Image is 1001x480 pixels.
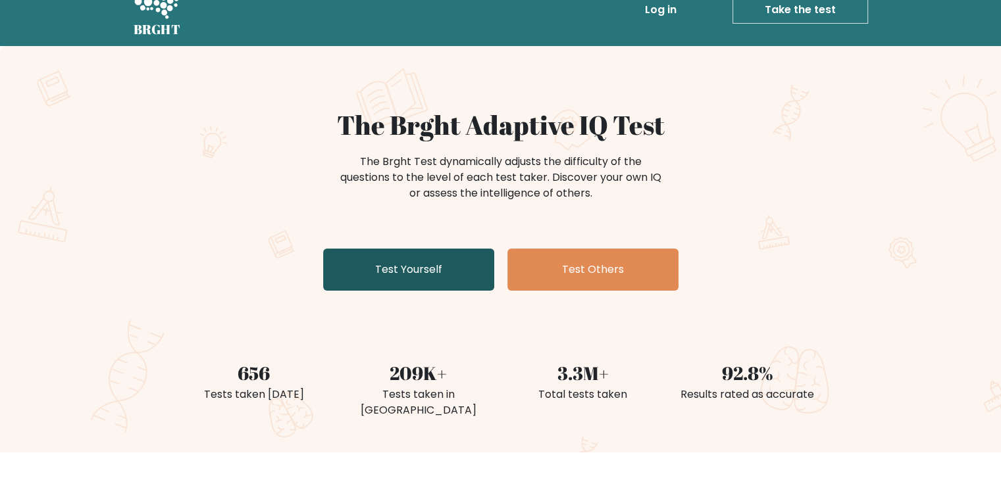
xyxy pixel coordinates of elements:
[509,359,657,387] div: 3.3M+
[509,387,657,402] div: Total tests taken
[673,359,822,387] div: 92.8%
[673,387,822,402] div: Results rated as accurate
[180,359,328,387] div: 656
[180,387,328,402] div: Tests taken [DATE]
[344,387,493,418] div: Tests taken in [GEOGRAPHIC_DATA]
[507,249,679,291] a: Test Others
[323,249,494,291] a: Test Yourself
[344,359,493,387] div: 209K+
[134,22,181,37] h5: BRGHT
[336,154,665,201] div: The Brght Test dynamically adjusts the difficulty of the questions to the level of each test take...
[180,109,822,141] h1: The Brght Adaptive IQ Test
